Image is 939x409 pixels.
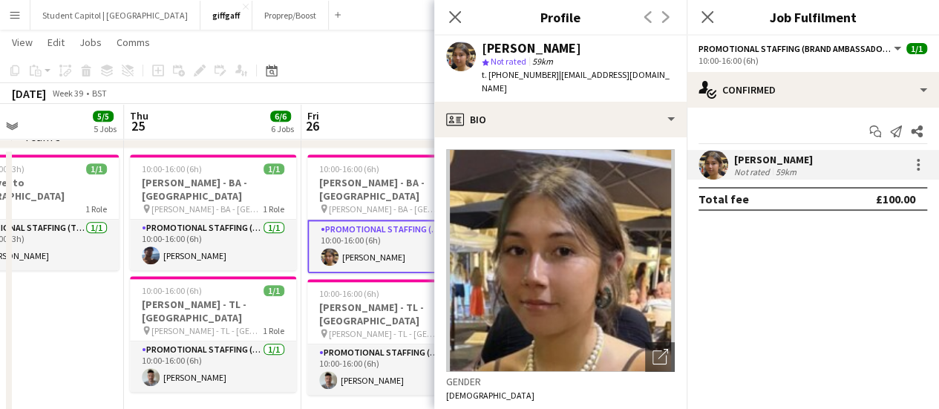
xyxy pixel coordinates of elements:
[30,1,200,30] button: Student Capitol | [GEOGRAPHIC_DATA]
[529,56,556,67] span: 59km
[329,203,440,215] span: [PERSON_NAME] - BA - [GEOGRAPHIC_DATA]
[42,33,71,52] a: Edit
[12,86,46,101] div: [DATE]
[264,285,284,296] span: 1/1
[482,69,670,94] span: | [EMAIL_ADDRESS][DOMAIN_NAME]
[271,123,294,134] div: 6 Jobs
[307,344,474,395] app-card-role: Promotional Staffing (Team Leader)1/110:00-16:00 (6h)[PERSON_NAME]
[434,7,687,27] h3: Profile
[12,36,33,49] span: View
[307,154,474,273] app-job-card: 10:00-16:00 (6h)1/1[PERSON_NAME] - BA - [GEOGRAPHIC_DATA] [PERSON_NAME] - BA - [GEOGRAPHIC_DATA]1...
[79,36,102,49] span: Jobs
[142,163,202,174] span: 10:00-16:00 (6h)
[49,88,86,99] span: Week 39
[482,69,559,80] span: t. [PHONE_NUMBER]
[698,55,927,66] div: 10:00-16:00 (6h)
[645,342,675,372] div: Open photos pop-in
[329,328,440,339] span: [PERSON_NAME] - TL - [GEOGRAPHIC_DATA]
[128,117,148,134] span: 25
[446,149,675,372] img: Crew avatar or photo
[876,192,915,206] div: £100.00
[446,375,675,388] h3: Gender
[446,390,534,401] span: [DEMOGRAPHIC_DATA]
[252,1,329,30] button: Proprep/Boost
[48,36,65,49] span: Edit
[130,109,148,122] span: Thu
[434,102,687,137] div: Bio
[94,123,117,134] div: 5 Jobs
[130,220,296,270] app-card-role: Promotional Staffing (Brand Ambassadors)1/110:00-16:00 (6h)[PERSON_NAME]
[773,166,799,177] div: 59km
[263,203,284,215] span: 1 Role
[307,301,474,327] h3: [PERSON_NAME] - TL - [GEOGRAPHIC_DATA]
[307,176,474,203] h3: [PERSON_NAME] - BA - [GEOGRAPHIC_DATA]
[200,1,252,30] button: giffgaff
[305,117,319,134] span: 26
[687,72,939,108] div: Confirmed
[307,220,474,273] app-card-role: Promotional Staffing (Brand Ambassadors)1/110:00-16:00 (6h)[PERSON_NAME]
[130,176,296,203] h3: [PERSON_NAME] - BA - [GEOGRAPHIC_DATA]
[130,154,296,270] app-job-card: 10:00-16:00 (6h)1/1[PERSON_NAME] - BA - [GEOGRAPHIC_DATA] [PERSON_NAME] - BA - [GEOGRAPHIC_DATA]1...
[86,163,107,174] span: 1/1
[263,325,284,336] span: 1 Role
[130,276,296,392] app-job-card: 10:00-16:00 (6h)1/1[PERSON_NAME] - TL - [GEOGRAPHIC_DATA] [PERSON_NAME] - TL - [GEOGRAPHIC_DATA]1...
[906,43,927,54] span: 1/1
[270,111,291,122] span: 6/6
[698,43,903,54] button: Promotional Staffing (Brand Ambassadors)
[85,203,107,215] span: 1 Role
[130,298,296,324] h3: [PERSON_NAME] - TL - [GEOGRAPHIC_DATA]
[264,163,284,174] span: 1/1
[73,33,108,52] a: Jobs
[319,288,379,299] span: 10:00-16:00 (6h)
[117,36,150,49] span: Comms
[151,325,263,336] span: [PERSON_NAME] - TL - [GEOGRAPHIC_DATA]
[482,42,581,55] div: [PERSON_NAME]
[307,279,474,395] app-job-card: 10:00-16:00 (6h)1/1[PERSON_NAME] - TL - [GEOGRAPHIC_DATA] [PERSON_NAME] - TL - [GEOGRAPHIC_DATA]1...
[151,203,263,215] span: [PERSON_NAME] - BA - [GEOGRAPHIC_DATA]
[319,163,379,174] span: 10:00-16:00 (6h)
[307,109,319,122] span: Fri
[698,43,891,54] span: Promotional Staffing (Brand Ambassadors)
[92,88,107,99] div: BST
[491,56,526,67] span: Not rated
[698,192,749,206] div: Total fee
[687,7,939,27] h3: Job Fulfilment
[111,33,156,52] a: Comms
[130,341,296,392] app-card-role: Promotional Staffing (Team Leader)1/110:00-16:00 (6h)[PERSON_NAME]
[142,285,202,296] span: 10:00-16:00 (6h)
[93,111,114,122] span: 5/5
[6,33,39,52] a: View
[734,166,773,177] div: Not rated
[734,153,813,166] div: [PERSON_NAME]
